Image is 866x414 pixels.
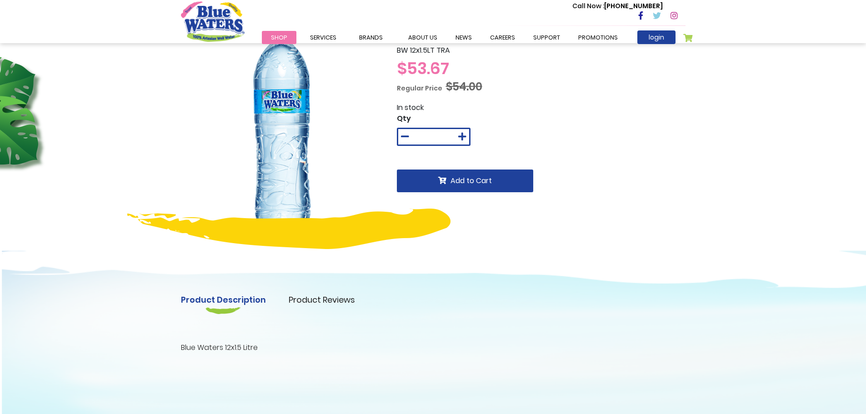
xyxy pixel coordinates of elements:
a: Product Reviews [289,294,355,306]
button: Add to Cart [397,170,533,192]
p: Blue Waters 12x1.5 Litre [181,342,686,353]
a: store logo [181,1,245,41]
a: Promotions [569,31,627,44]
span: In stock [397,102,424,113]
span: Add to Cart [451,175,492,186]
span: Brands [359,33,383,42]
a: careers [481,31,524,44]
span: Shop [271,33,287,42]
span: Regular Price [397,84,442,93]
a: News [446,31,481,44]
img: yellow-design.png [127,209,451,249]
a: support [524,31,569,44]
p: [PHONE_NUMBER] [572,1,663,11]
a: about us [399,31,446,44]
span: $54.00 [446,79,482,94]
a: Product Description [181,294,266,306]
span: Services [310,33,336,42]
span: Qty [397,113,411,124]
span: $53.67 [397,57,449,80]
a: login [637,30,676,44]
img: Blue_Waters_12x1_5_Litre_1_4.png [181,25,383,228]
p: BW 12x1.5LT TRA [397,45,686,56]
span: Call Now : [572,1,604,10]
